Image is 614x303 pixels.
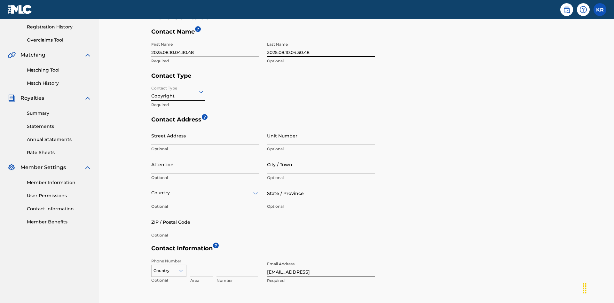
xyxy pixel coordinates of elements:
[202,114,208,120] span: ?
[8,5,32,14] img: MLC Logo
[27,136,91,143] a: Annual Statements
[151,72,565,83] h5: Contact Type
[151,146,259,152] p: Optional
[267,175,375,181] p: Optional
[151,232,259,238] p: Optional
[267,278,375,284] p: Required
[27,206,91,212] a: Contact Information
[560,3,573,16] a: Public Search
[267,204,375,209] p: Optional
[27,219,91,225] a: Member Benefits
[582,272,614,303] iframe: Chat Widget
[151,82,177,91] label: Contact Type
[27,24,91,30] a: Registration History
[151,58,259,64] p: Required
[151,175,259,181] p: Optional
[8,51,16,59] img: Matching
[84,164,91,171] img: expand
[151,245,565,255] h5: Contact Information
[579,279,590,298] div: Drag
[213,243,219,248] span: ?
[216,278,258,284] p: Number
[27,149,91,156] a: Rate Sheets
[20,94,44,102] span: Royalties
[267,58,375,64] p: Optional
[563,6,571,13] img: search
[190,278,213,284] p: Area
[27,123,91,130] a: Statements
[151,277,186,283] p: Optional
[27,110,91,117] a: Summary
[8,94,15,102] img: Royalties
[27,179,91,186] a: Member Information
[195,26,201,32] span: ?
[84,51,91,59] img: expand
[20,164,66,171] span: Member Settings
[8,164,15,171] img: Member Settings
[84,94,91,102] img: expand
[594,3,606,16] div: User Menu
[27,192,91,199] a: User Permissions
[579,6,587,13] img: help
[267,146,375,152] p: Optional
[151,84,205,99] div: Copyright
[151,102,205,108] p: Required
[151,204,259,209] p: Optional
[20,51,45,59] span: Matching
[27,37,91,43] a: Overclaims Tool
[27,67,91,74] a: Matching Tool
[577,3,590,16] div: Help
[27,80,91,87] a: Match History
[151,28,565,39] h5: Contact Name
[151,116,375,127] h5: Contact Address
